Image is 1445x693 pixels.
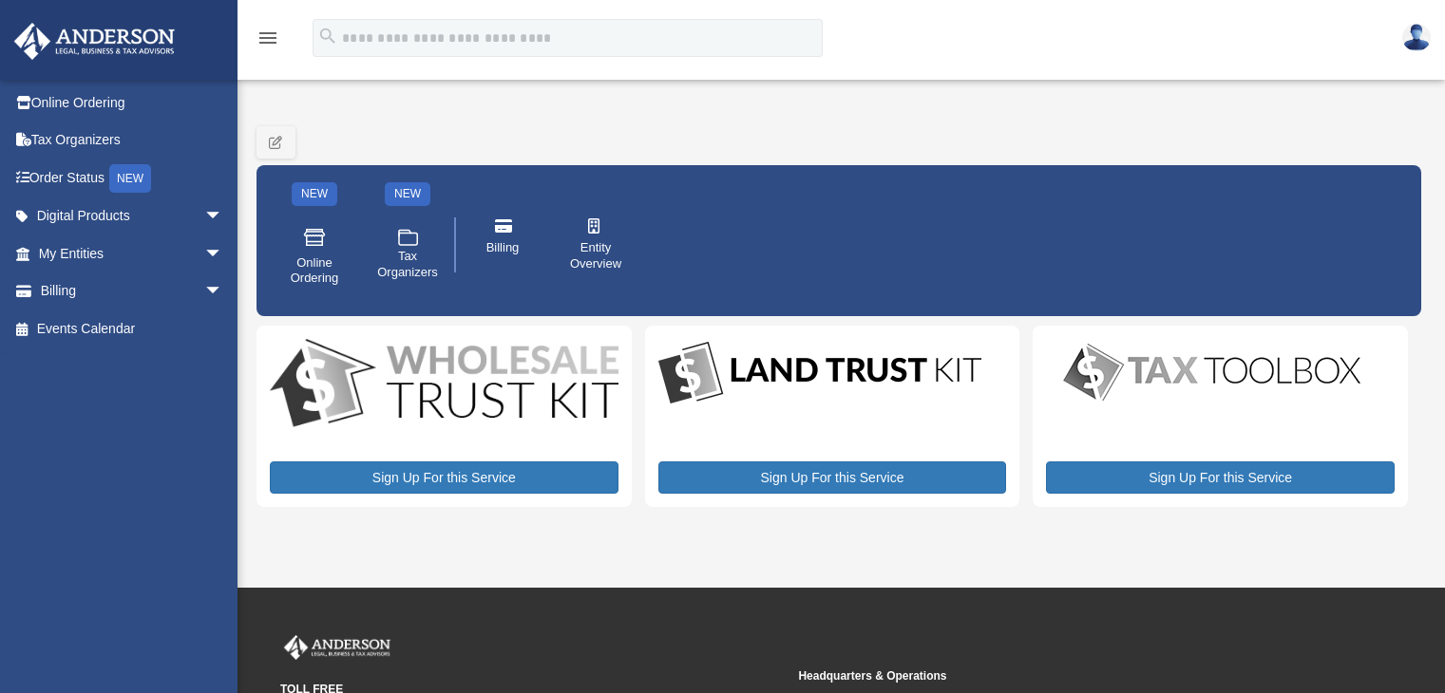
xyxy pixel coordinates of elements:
a: Entity Overview [556,205,636,285]
div: NEW [109,164,151,193]
span: Tax Organizers [377,249,438,281]
a: Tax Organizers [13,122,252,159]
span: arrow_drop_down [204,272,242,311]
a: Digital Productsarrow_drop_down [13,197,242,235]
span: Online Ordering [288,255,341,288]
img: taxtoolbox_new-1.webp [1046,339,1378,405]
a: My Entitiesarrow_drop_down [13,234,252,272]
a: Order StatusNEW [13,159,252,197]
span: Billing [486,240,520,256]
a: Billingarrow_drop_down [13,272,252,310]
img: Anderson Advisors Platinum Portal [9,23,181,60]
span: arrow_drop_down [204,234,242,273]
div: NEW [292,182,337,206]
img: Anderson Advisors Platinum Portal [280,635,394,660]
a: menu [257,33,279,49]
div: NEW [385,182,430,206]
a: Sign Up For this Service [270,461,618,494]
i: search [317,26,338,47]
span: arrow_drop_down [204,197,242,236]
small: Headquarters & Operations [798,666,1302,686]
a: Sign Up For this Service [1046,461,1395,494]
a: Sign Up For this Service [658,461,1007,494]
a: Events Calendar [13,309,252,347]
a: Tax Organizers [368,213,447,300]
span: Entity Overview [569,240,622,272]
img: User Pic [1402,24,1431,51]
a: Online Ordering [13,84,252,122]
img: WS-Trust-Kit-lgo-1.jpg [270,339,618,431]
img: LandTrust_lgo-1.jpg [658,339,981,408]
a: Online Ordering [275,213,354,300]
i: menu [257,27,279,49]
a: Billing [463,205,542,285]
